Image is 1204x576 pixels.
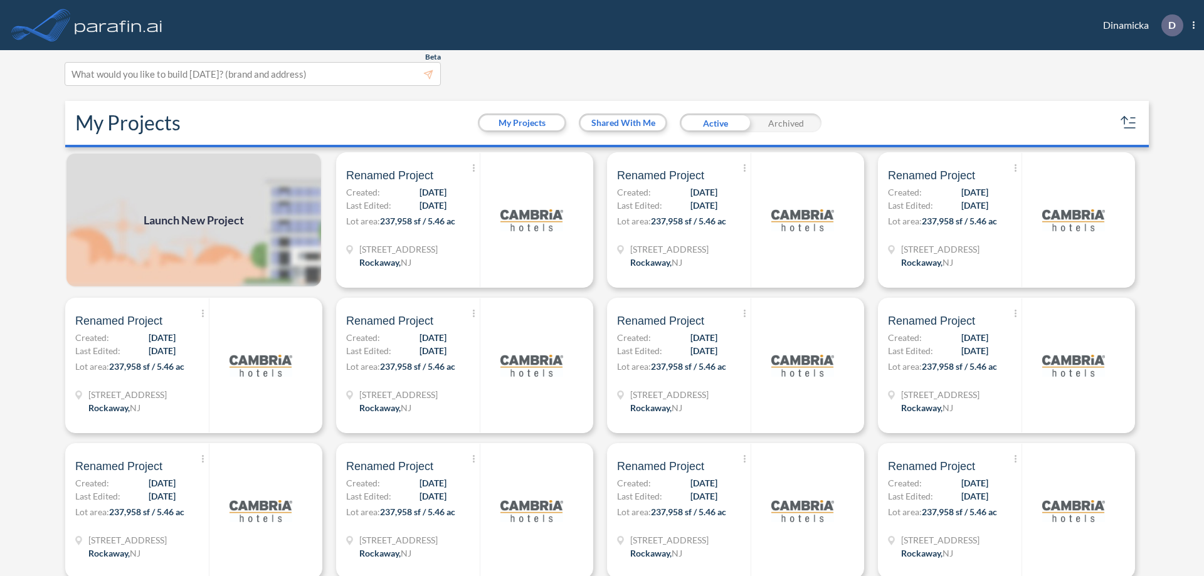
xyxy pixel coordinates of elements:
span: Created: [617,186,651,199]
img: logo [230,334,292,397]
span: Last Edited: [346,199,391,212]
span: Last Edited: [617,199,662,212]
span: Lot area: [888,216,922,226]
span: 237,958 sf / 5.46 ac [922,361,997,372]
span: [DATE] [961,186,988,199]
span: 237,958 sf / 5.46 ac [651,506,726,517]
a: Launch New Project [65,152,322,288]
img: logo [500,479,563,542]
div: Rockaway, NJ [630,547,682,560]
span: Created: [617,331,651,344]
div: Rockaway, NJ [901,401,953,414]
span: Lot area: [346,361,380,372]
span: [DATE] [690,490,717,503]
img: logo [1042,189,1105,251]
span: NJ [401,548,411,558]
div: Rockaway, NJ [901,256,953,269]
span: [DATE] [690,476,717,490]
div: Rockaway, NJ [359,256,411,269]
span: Created: [75,331,109,344]
span: 321 Mt Hope Ave [359,388,438,401]
span: Renamed Project [617,459,704,474]
span: 237,958 sf / 5.46 ac [922,506,997,517]
span: Rockaway , [88,402,130,413]
span: [DATE] [149,476,176,490]
img: logo [771,189,834,251]
span: NJ [401,402,411,413]
span: Last Edited: [617,344,662,357]
span: Rockaway , [359,257,401,268]
span: [DATE] [961,199,988,212]
span: Last Edited: [617,490,662,503]
span: Renamed Project [617,313,704,328]
span: [DATE] [149,344,176,357]
span: Last Edited: [75,490,120,503]
span: [DATE] [690,344,717,357]
span: Rockaway , [630,257,672,268]
span: [DATE] [961,490,988,503]
h2: My Projects [75,111,181,135]
span: Renamed Project [888,459,975,474]
span: [DATE] [690,199,717,212]
img: logo [500,334,563,397]
span: 321 Mt Hope Ave [88,533,167,547]
span: NJ [130,402,140,413]
span: Created: [888,476,922,490]
div: Rockaway, NJ [359,401,411,414]
img: logo [500,189,563,251]
span: Rockaway , [901,548,943,558]
span: Last Edited: [888,199,933,212]
span: 237,958 sf / 5.46 ac [380,506,455,517]
span: [DATE] [961,344,988,357]
span: Last Edited: [888,490,933,503]
button: Shared With Me [581,115,665,130]
span: Lot area: [346,506,380,517]
img: logo [1042,334,1105,397]
span: Created: [75,476,109,490]
span: Last Edited: [346,344,391,357]
span: Lot area: [888,506,922,517]
span: [DATE] [420,199,446,212]
span: NJ [130,548,140,558]
span: Created: [346,331,380,344]
span: Rockaway , [630,402,672,413]
span: Renamed Project [346,313,433,328]
button: My Projects [480,115,564,130]
span: Created: [346,186,380,199]
span: 321 Mt Hope Ave [630,533,709,547]
span: Lot area: [346,216,380,226]
span: Created: [888,186,922,199]
span: Beta [425,52,441,62]
p: D [1168,19,1176,31]
div: Rockaway, NJ [630,256,682,269]
span: Renamed Project [346,459,433,474]
span: [DATE] [420,186,446,199]
span: Rockaway , [901,402,943,413]
div: Rockaway, NJ [901,547,953,560]
span: Created: [888,331,922,344]
div: Rockaway, NJ [88,401,140,414]
span: Renamed Project [888,313,975,328]
span: 321 Mt Hope Ave [630,388,709,401]
span: 321 Mt Hope Ave [901,533,980,547]
img: add [65,152,322,288]
span: NJ [401,257,411,268]
span: 237,958 sf / 5.46 ac [651,361,726,372]
span: [DATE] [420,344,446,357]
span: Renamed Project [75,313,162,328]
span: Lot area: [888,361,922,372]
span: Rockaway , [88,548,130,558]
span: NJ [672,548,682,558]
span: Rockaway , [630,548,672,558]
img: logo [1042,479,1105,542]
button: sort [1119,113,1139,133]
img: logo [771,334,834,397]
div: Dinamicka [1084,14,1195,36]
img: logo [771,479,834,542]
div: Rockaway, NJ [359,547,411,560]
span: 237,958 sf / 5.46 ac [651,216,726,226]
span: Renamed Project [75,459,162,474]
span: [DATE] [149,331,176,344]
span: Last Edited: [888,344,933,357]
span: 237,958 sf / 5.46 ac [380,361,455,372]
